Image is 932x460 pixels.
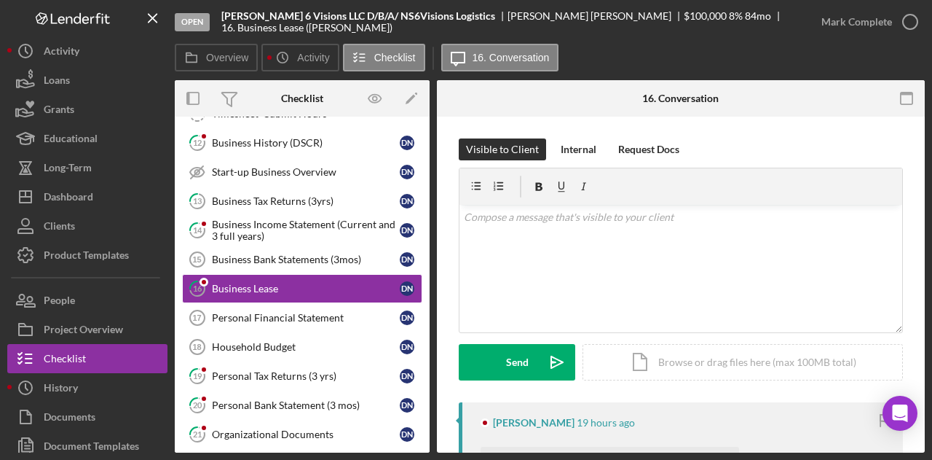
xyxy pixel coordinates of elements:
[212,429,400,440] div: Organizational Documents
[459,139,546,160] button: Visible to Client
[175,44,258,71] button: Overview
[807,7,925,36] button: Mark Complete
[7,211,167,241] button: Clients
[193,196,202,206] tspan: 13
[7,315,167,344] button: Project Overview
[821,7,892,36] div: Mark Complete
[400,340,414,354] div: D N
[44,286,75,319] div: People
[182,391,422,420] a: 20Personal Bank Statement (3 mos)DN
[7,373,167,402] button: History
[642,93,719,104] div: 16. Conversation
[7,241,167,270] button: Product Templates
[577,417,635,429] time: 2025-09-17 18:02
[7,124,167,153] button: Educational
[7,286,167,315] button: People
[193,138,202,147] tspan: 12
[221,10,495,22] b: [PERSON_NAME] 6 Visions LLC D/B/A/ NS6Visions Logistics
[400,427,414,442] div: D N
[400,369,414,383] div: D N
[44,182,93,215] div: Dashboard
[44,153,92,186] div: Long-Term
[44,315,123,348] div: Project Overview
[44,241,129,273] div: Product Templates
[212,219,400,242] div: Business Income Statement (Current and 3 full years)
[745,10,771,22] div: 84 mo
[44,402,95,435] div: Documents
[212,312,400,324] div: Personal Financial Statement
[281,93,323,104] div: Checklist
[466,139,539,160] div: Visible to Client
[44,95,74,128] div: Grants
[7,153,167,182] button: Long-Term
[400,252,414,267] div: D N
[7,95,167,124] button: Grants
[221,22,392,34] div: 16. Business Lease ([PERSON_NAME])
[343,44,425,71] button: Checklist
[212,195,400,207] div: Business Tax Returns (3yrs)
[192,343,201,351] tspan: 18
[400,165,414,179] div: D N
[459,344,575,381] button: Send
[400,136,414,150] div: D N
[212,137,400,149] div: Business History (DSCR)
[212,341,400,353] div: Household Budget
[7,344,167,373] button: Checklist
[561,139,596,160] div: Internal
[182,274,422,303] a: 16Business LeaseDN
[400,281,414,296] div: D N
[182,245,422,274] a: 15Business Bank Statements (3mos)DN
[611,139,687,160] button: Request Docs
[400,223,414,238] div: D N
[212,166,400,178] div: Start-up Business Overview
[182,420,422,449] a: 21Organizational DocumentsDN
[212,254,400,265] div: Business Bank Statements (3mos)
[493,417,574,429] div: [PERSON_NAME]
[882,396,917,431] div: Open Intercom Messenger
[44,36,79,69] div: Activity
[182,216,422,245] a: 14Business Income Statement (Current and 3 full years)DN
[473,52,550,63] label: 16. Conversation
[212,370,400,382] div: Personal Tax Returns (3 yrs)
[374,52,416,63] label: Checklist
[400,311,414,325] div: D N
[192,255,201,264] tspan: 15
[261,44,339,71] button: Activity
[182,157,422,187] a: Start-up Business OverviewDN
[193,371,202,381] tspan: 19
[193,429,202,439] tspan: 21
[44,344,86,377] div: Checklist
[212,399,400,411] div: Personal Bank Statement (3 mos)
[684,9,727,22] span: $100,000
[44,66,70,98] div: Loans
[182,362,422,391] a: 19Personal Tax Returns (3 yrs)DN
[618,139,679,160] div: Request Docs
[297,52,329,63] label: Activity
[182,332,422,362] a: 18Household BudgetDN
[7,66,167,95] a: Loans
[506,344,529,381] div: Send
[206,52,248,63] label: Overview
[400,398,414,413] div: D N
[7,36,167,66] a: Activity
[182,303,422,332] a: 17Personal Financial StatementDN
[7,402,167,432] a: Documents
[193,225,202,235] tspan: 14
[44,211,75,244] div: Clients
[7,182,167,211] button: Dashboard
[729,10,743,22] div: 8 %
[441,44,559,71] button: 16. Conversation
[175,13,210,31] div: Open
[192,313,201,322] tspan: 17
[44,124,98,157] div: Educational
[193,400,202,410] tspan: 20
